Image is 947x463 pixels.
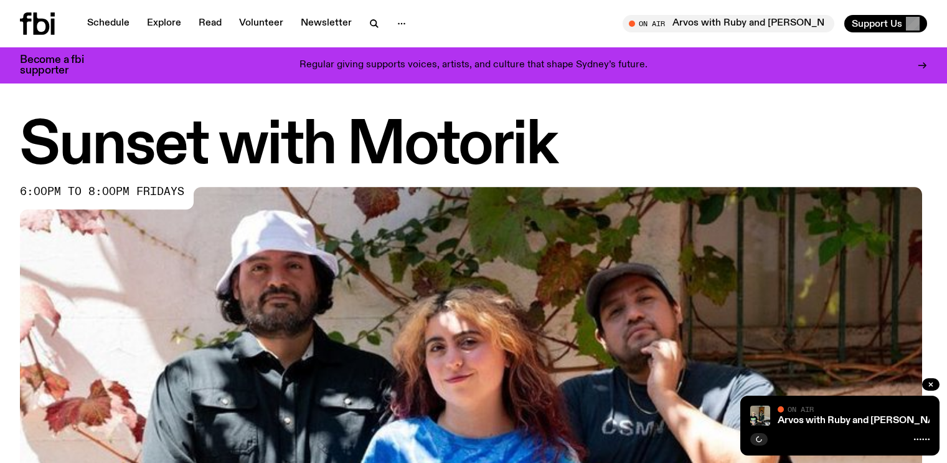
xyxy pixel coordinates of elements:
[788,405,814,413] span: On Air
[80,15,137,32] a: Schedule
[20,187,184,197] span: 6:00pm to 8:00pm fridays
[299,60,648,71] p: Regular giving supports voices, artists, and culture that shape Sydney’s future.
[232,15,291,32] a: Volunteer
[20,118,927,174] h1: Sunset with Motorik
[293,15,359,32] a: Newsletter
[844,15,927,32] button: Support Us
[852,18,902,29] span: Support Us
[139,15,189,32] a: Explore
[20,55,100,76] h3: Become a fbi supporter
[750,406,770,426] img: Ruby wears a Collarbones t shirt and pretends to play the DJ decks, Al sings into a pringles can....
[191,15,229,32] a: Read
[623,15,834,32] button: On AirArvos with Ruby and [PERSON_NAME]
